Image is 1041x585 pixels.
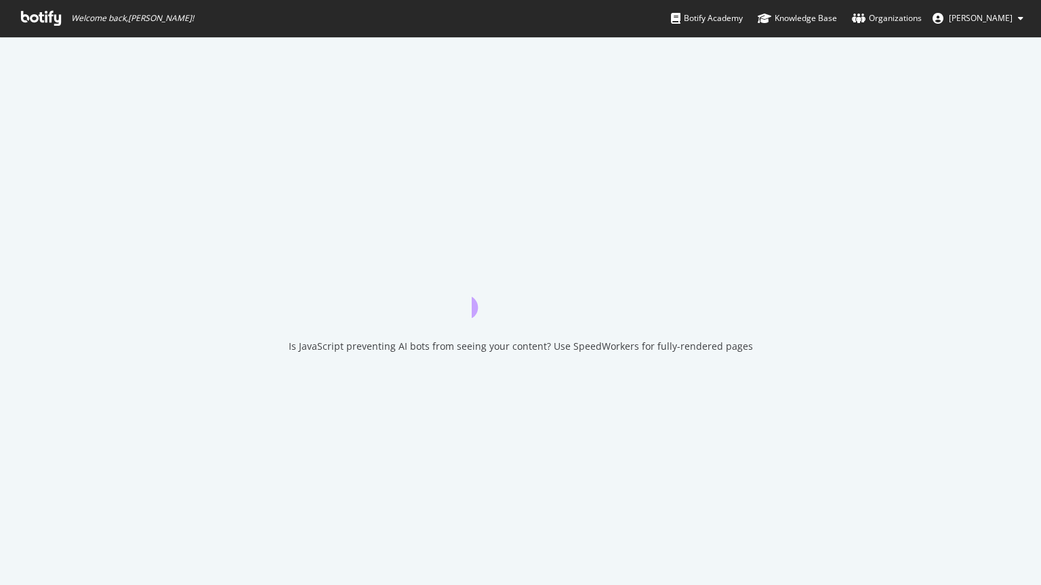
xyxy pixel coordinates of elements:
[852,12,922,25] div: Organizations
[922,7,1034,29] button: [PERSON_NAME]
[472,269,569,318] div: animation
[71,13,194,24] span: Welcome back, [PERSON_NAME] !
[289,340,753,353] div: Is JavaScript preventing AI bots from seeing your content? Use SpeedWorkers for fully-rendered pages
[758,12,837,25] div: Knowledge Base
[671,12,743,25] div: Botify Academy
[949,12,1013,24] span: Joyce Sissi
